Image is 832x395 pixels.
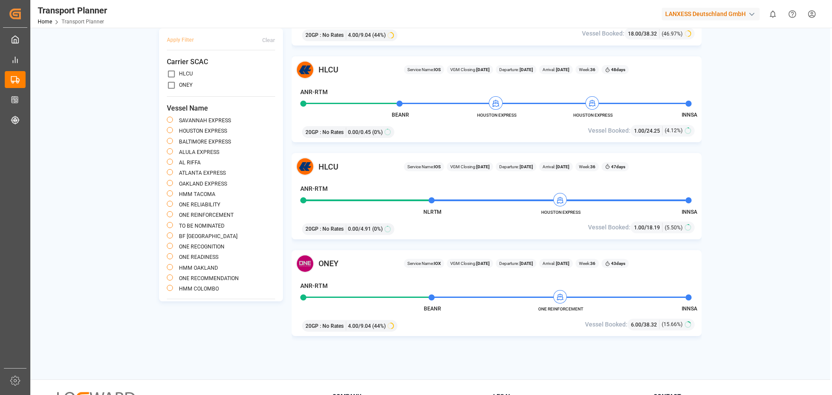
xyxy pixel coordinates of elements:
[179,128,227,134] label: HOUSTON EXPRESS
[372,128,383,136] span: (0%)
[519,67,533,72] b: [DATE]
[348,31,371,39] span: 4.00 / 9.04
[300,184,328,193] h4: ANR-RTM
[665,224,682,232] span: (5.50%)
[320,225,344,233] span: : No Rates
[167,103,275,114] span: Vessel Name
[555,67,569,72] b: [DATE]
[579,260,595,267] span: Week:
[300,88,328,97] h4: ANR-RTM
[763,4,783,24] button: show 0 new notifications
[631,320,660,329] div: /
[662,320,682,328] span: (15.66%)
[555,261,569,266] b: [DATE]
[179,71,193,76] label: HLCU
[300,281,328,291] h4: ANR-RTM
[628,29,660,38] div: /
[179,234,237,239] label: BF [GEOGRAPHIC_DATA]
[179,170,226,176] label: ATLANTA EXPRESS
[450,163,490,170] span: VGM Closing:
[662,30,682,38] span: (46.97%)
[320,322,344,330] span: : No Rates
[372,322,386,330] span: (44%)
[407,163,441,170] span: Service Name:
[38,19,52,25] a: Home
[179,150,219,155] label: ALULA EXPRESS
[179,181,227,186] label: OAKLAND EXPRESS
[305,225,318,233] span: 20GP
[783,4,802,24] button: Help Center
[407,66,441,73] span: Service Name:
[179,118,231,123] label: SAVANNAH EXPRESS
[320,31,344,39] span: : No Rates
[348,225,371,233] span: 0.00 / 4.91
[318,258,338,269] span: ONEY
[590,261,595,266] b: 36
[519,261,533,266] b: [DATE]
[588,223,630,232] span: Vessel Booked:
[348,128,371,136] span: 0.00 / 0.45
[305,128,318,136] span: 20GP
[424,306,441,312] span: BEANR
[476,164,490,169] b: [DATE]
[647,225,660,231] span: 18.19
[537,209,585,215] span: HOUSTON EXPRESS
[318,64,338,75] span: HLCU
[628,31,641,37] span: 18.00
[569,112,617,118] span: HOUSTON EXPRESS
[579,66,595,73] span: Week:
[179,82,192,88] label: ONEY
[38,4,107,17] div: Transport Planner
[476,261,490,266] b: [DATE]
[179,212,234,218] label: ONE REINFORCEMENT
[392,112,409,118] span: BEANR
[682,209,697,215] span: INNSA
[585,320,627,329] span: Vessel Booked:
[590,164,595,169] b: 36
[450,260,490,267] span: VGM Closing:
[476,67,490,72] b: [DATE]
[296,157,314,176] img: Carrier
[662,8,760,20] div: LANXESS Deutschland GmbH
[372,31,386,39] span: (44%)
[179,255,218,260] label: ONE READINESS
[179,276,239,281] label: ONE RECOMMENDATION
[450,66,490,73] span: VGM Closing:
[647,128,660,134] span: 24.25
[634,223,663,232] div: /
[590,67,595,72] b: 36
[434,164,441,169] b: IOS
[423,209,442,215] span: NLRTM
[555,164,569,169] b: [DATE]
[519,164,533,169] b: [DATE]
[611,261,625,266] b: 43 days
[537,306,585,312] span: ONE REINFORCEMENT
[499,163,533,170] span: Departure:
[662,6,763,22] button: LANXESS Deutschland GmbH
[499,260,533,267] span: Departure:
[579,163,595,170] span: Week:
[296,255,314,273] img: Carrier
[643,31,657,37] span: 38.32
[179,265,218,271] label: HMM OAKLAND
[473,112,520,118] span: HOUSTON EXPRESS
[643,322,657,328] span: 38.32
[179,160,201,165] label: AL RIFFA
[179,244,224,249] label: ONE RECOGNITION
[588,126,630,135] span: Vessel Booked:
[167,57,275,67] span: Carrier SCAC
[348,322,371,330] span: 4.00 / 9.04
[543,163,569,170] span: Arrival:
[179,139,231,144] label: BALTIMORE EXPRESS
[611,164,625,169] b: 47 days
[305,31,318,39] span: 20GP
[682,112,697,118] span: INNSA
[543,66,569,73] span: Arrival:
[499,66,533,73] span: Departure:
[296,61,314,79] img: Carrier
[634,225,644,231] span: 1.00
[179,202,220,207] label: ONE RELIABILITY
[611,67,625,72] b: 48 days
[634,128,644,134] span: 1.00
[407,260,441,267] span: Service Name:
